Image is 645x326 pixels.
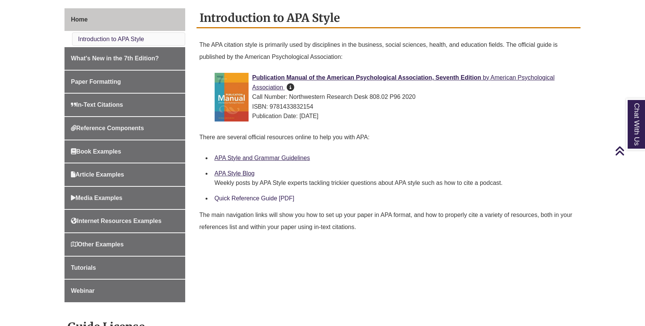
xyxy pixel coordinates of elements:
[64,117,185,140] a: Reference Components
[64,233,185,256] a: Other Examples
[215,111,575,121] div: Publication Date: [DATE]
[215,155,310,161] a: APA Style and Grammar Guidelines
[215,170,255,177] a: APA Style Blog
[71,125,144,131] span: Reference Components
[78,36,144,42] a: Introduction to APA Style
[71,288,95,294] span: Webinar
[71,241,124,248] span: Other Examples
[71,101,123,108] span: In-Text Citations
[215,178,575,188] div: Weekly posts by APA Style experts tackling trickier questions about APA style such as how to cite...
[71,16,88,23] span: Home
[71,264,96,271] span: Tutorials
[64,163,185,186] a: Article Examples
[71,171,124,178] span: Article Examples
[71,148,121,155] span: Book Examples
[215,102,575,112] div: ISBN: 9781433832154
[615,146,643,156] a: Back to Top
[252,74,555,91] span: American Psychological Association
[64,210,185,232] a: Internet Resources Examples
[200,36,578,66] p: The APA citation style is primarily used by disciplines in the business, social sciences, health,...
[64,140,185,163] a: Book Examples
[215,92,575,102] div: Call Number: Northwestern Research Desk 808.02 P96 2020
[483,74,489,81] span: by
[64,8,185,302] div: Guide Page Menu
[71,195,123,201] span: Media Examples
[64,187,185,209] a: Media Examples
[200,206,578,236] p: The main navigation links will show you how to set up your paper in APA format, and how to proper...
[252,74,481,81] span: Publication Manual of the American Psychological Association, Seventh Edition
[64,8,185,31] a: Home
[252,74,555,91] a: Publication Manual of the American Psychological Association, Seventh Edition by American Psychol...
[64,280,185,302] a: Webinar
[197,8,581,28] h2: Introduction to APA Style
[64,94,185,116] a: In-Text Citations
[64,257,185,279] a: Tutorials
[64,71,185,93] a: Paper Formatting
[64,47,185,70] a: What's New in the 7th Edition?
[71,78,121,85] span: Paper Formatting
[215,195,295,201] a: Quick Reference Guide [PDF]
[71,218,161,224] span: Internet Resources Examples
[200,128,578,146] p: There are several official resources online to help you with APA:
[71,55,159,62] span: What's New in the 7th Edition?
